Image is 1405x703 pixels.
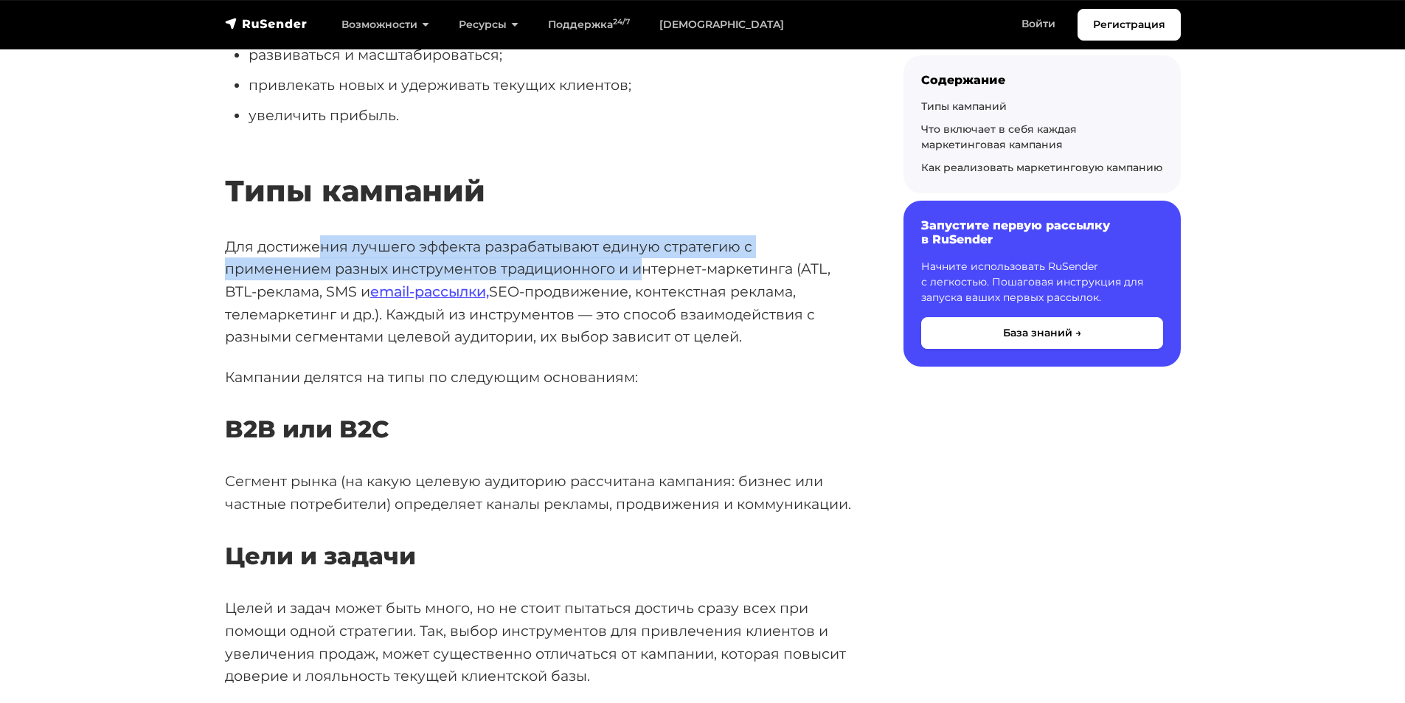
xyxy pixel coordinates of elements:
[613,17,630,27] sup: 24/7
[903,201,1181,366] a: Запустите первую рассылку в RuSender Начните использовать RuSender с легкостью. Пошаговая инструк...
[225,366,856,389] p: Кампании делятся на типы по следующим основаниям:
[370,283,489,300] a: email-рассылки,
[225,470,856,515] p: Сегмент рынка (на какую целевую аудиторию рассчитана кампания: бизнес или частные потребители) оп...
[444,10,533,40] a: Ресурсы
[225,542,856,570] h3: Цели и задачи
[249,74,856,97] li: привлекать новых и удерживать текущих клиентов;
[249,44,856,66] li: развиваться и масштабироваться;
[327,10,444,40] a: Возможности
[225,16,308,31] img: RuSender
[921,218,1163,246] h6: Запустите первую рассылку в RuSender
[921,317,1163,349] button: База знаний →
[645,10,799,40] a: [DEMOGRAPHIC_DATA]
[249,104,856,127] li: увеличить прибыль.
[921,73,1163,87] div: Содержание
[921,100,1007,113] a: Типы кампаний
[1078,9,1181,41] a: Регистрация
[921,122,1077,151] a: Что включает в себя каждая маркетинговая кампания
[225,415,856,443] h3: B2B или B2C
[225,235,856,349] p: Для достижения лучшего эффекта разрабатывают единую стратегию с применением разных инструментов т...
[225,130,856,209] h2: Типы кампаний
[921,161,1162,174] a: Как реализовать маркетинговую кампанию
[225,597,856,688] p: Целей и задач может быть много, но не стоит пытаться достичь сразу всех при помощи одной стратеги...
[921,259,1163,305] p: Начните использовать RuSender с легкостью. Пошаговая инструкция для запуска ваших первых рассылок.
[533,10,645,40] a: Поддержка24/7
[1007,9,1070,39] a: Войти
